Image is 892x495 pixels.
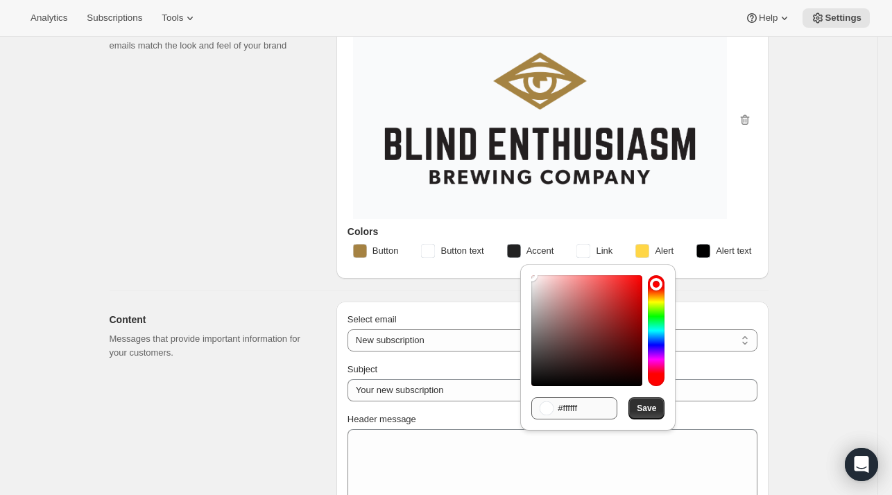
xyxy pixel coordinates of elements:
[372,244,399,258] span: Button
[440,244,483,258] span: Button text
[825,12,861,24] span: Settings
[596,244,612,258] span: Link
[499,240,563,262] button: Accent
[628,397,664,419] button: Save
[637,403,656,414] span: Save
[568,240,621,262] button: Link
[655,244,674,258] span: Alert
[31,12,67,24] span: Analytics
[345,240,407,262] button: Button
[759,12,778,24] span: Help
[87,12,142,24] span: Subscriptions
[110,313,314,327] h2: Content
[162,12,183,24] span: Tools
[110,25,314,53] p: Add your logo and choose colors that help your emails match the look and feel of your brand
[526,244,554,258] span: Accent
[627,240,682,262] button: Alert
[348,314,397,324] span: Select email
[78,8,151,28] button: Subscriptions
[153,8,205,28] button: Tools
[845,448,878,481] div: Open Intercom Messenger
[367,39,713,201] img: BlindEnthusiasm-V-2Color-Black.png
[737,8,800,28] button: Help
[348,414,416,424] span: Header message
[688,240,760,262] button: Alert text
[803,8,870,28] button: Settings
[413,240,492,262] button: Button text
[22,8,76,28] button: Analytics
[110,332,314,360] p: Messages that provide important information for your customers.
[348,364,377,374] span: Subject
[348,225,757,238] h3: Colors
[716,244,751,258] span: Alert text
